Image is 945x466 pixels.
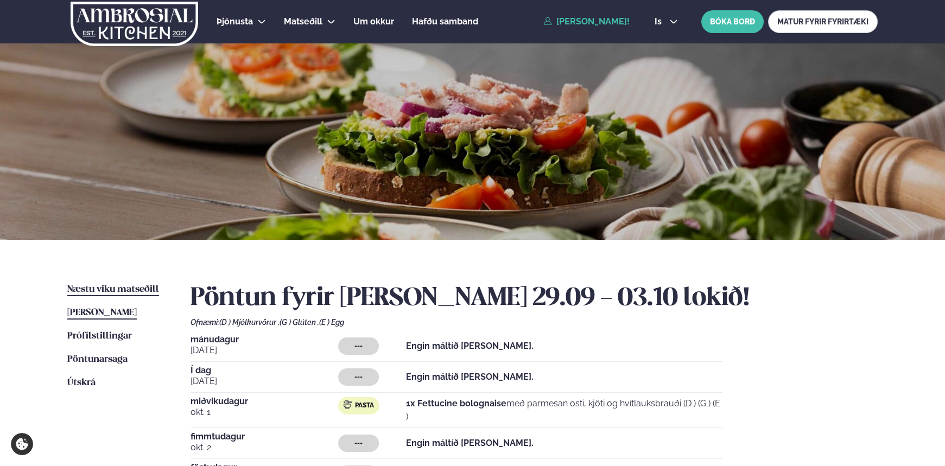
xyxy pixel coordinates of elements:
[191,375,338,388] span: [DATE]
[67,353,128,366] a: Pöntunarsaga
[406,372,534,382] strong: Engin máltíð [PERSON_NAME].
[67,308,137,317] span: [PERSON_NAME]
[353,16,394,27] span: Um okkur
[355,401,374,410] span: Pasta
[11,433,33,455] a: Cookie settings
[217,16,253,27] span: Þjónusta
[191,406,338,419] span: okt. 1
[655,17,665,26] span: is
[768,10,878,33] a: MATUR FYRIR FYRIRTÆKI
[406,438,534,448] strong: Engin máltíð [PERSON_NAME].
[67,283,159,296] a: Næstu viku matseðill
[406,397,722,423] p: með parmesan osti, kjöti og hvítlauksbrauði (D ) (G ) (E )
[354,342,363,350] span: ---
[217,15,253,28] a: Þjónusta
[412,15,478,28] a: Hafðu samband
[67,330,132,343] a: Prófílstillingar
[69,2,199,46] img: logo
[646,17,687,26] button: is
[67,307,137,320] a: [PERSON_NAME]
[353,15,394,28] a: Um okkur
[191,366,338,375] span: Í dag
[354,439,363,448] span: ---
[284,16,322,27] span: Matseðill
[67,331,132,341] span: Prófílstillingar
[354,373,363,381] span: ---
[191,344,338,357] span: [DATE]
[412,16,478,27] span: Hafðu samband
[701,10,764,33] button: BÓKA BORÐ
[280,318,319,327] span: (G ) Glúten ,
[191,283,878,314] h2: Pöntun fyrir [PERSON_NAME] 29.09 - 03.10 lokið!
[191,318,878,327] div: Ofnæmi:
[406,341,534,351] strong: Engin máltíð [PERSON_NAME].
[319,318,344,327] span: (E ) Egg
[67,376,96,390] a: Útskrá
[543,17,630,27] a: [PERSON_NAME]!
[344,400,352,409] img: pasta.svg
[67,285,159,294] span: Næstu viku matseðill
[191,441,338,454] span: okt. 2
[191,432,338,441] span: fimmtudagur
[191,397,338,406] span: miðvikudagur
[191,335,338,344] span: mánudagur
[406,398,506,408] strong: 1x Fettucine bolognaise
[67,355,128,364] span: Pöntunarsaga
[219,318,280,327] span: (D ) Mjólkurvörur ,
[284,15,322,28] a: Matseðill
[67,378,96,387] span: Útskrá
